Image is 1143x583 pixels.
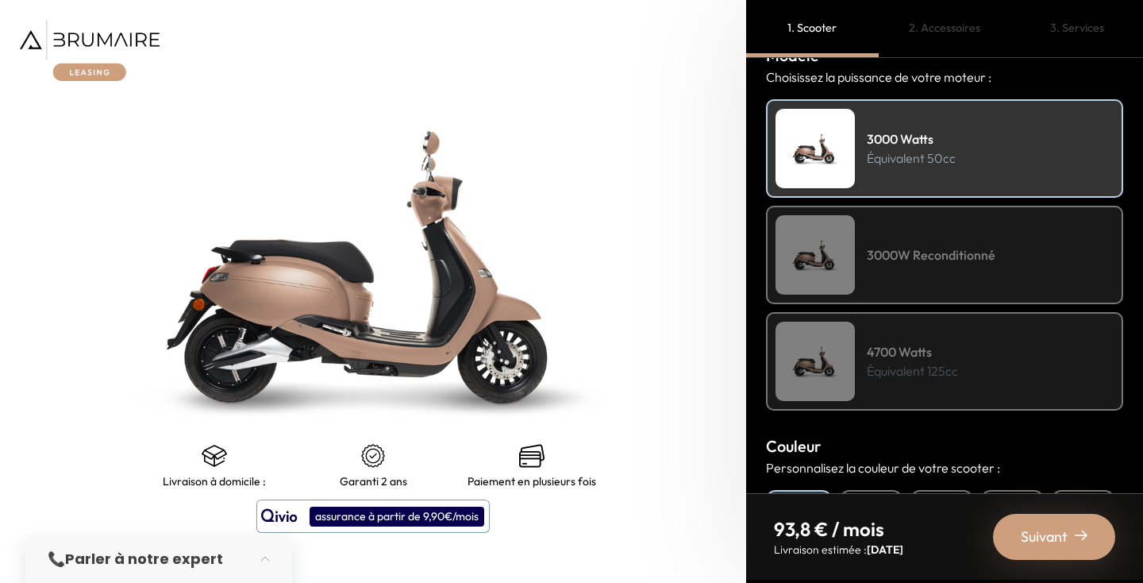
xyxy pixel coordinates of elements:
img: certificat-de-garantie.png [360,443,386,469]
span: Suivant [1021,526,1068,548]
img: Scooter Leasing [775,215,855,295]
h4: 3000W Reconditionné [867,245,995,264]
img: right-arrow-2.png [1075,529,1087,542]
p: Équivalent 125cc [867,361,958,380]
img: logo qivio [261,507,298,526]
p: Personnalisez la couleur de votre scooter : [766,458,1123,477]
p: Livraison estimée : [774,542,903,558]
p: 93,8 € / mois [774,516,903,542]
h4: 3000 Watts [867,129,956,149]
p: Équivalent 50cc [867,149,956,168]
h4: 4700 Watts [867,342,958,361]
h3: Couleur [766,434,1123,458]
img: Brumaire Leasing [20,20,160,81]
img: Scooter Leasing [775,109,855,188]
p: Livraison à domicile : [163,475,266,488]
span: [DATE] [867,542,903,557]
img: shipping.png [202,443,227,469]
p: Garanti 2 ans [340,475,407,488]
button: assurance à partir de 9,90€/mois [256,500,490,533]
p: Choisissez la puissance de votre moteur : [766,68,1123,87]
img: Scooter Leasing [775,322,855,401]
div: assurance à partir de 9,90€/mois [310,507,484,527]
img: credit-cards.png [519,443,545,469]
p: Paiement en plusieurs fois [468,475,596,488]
